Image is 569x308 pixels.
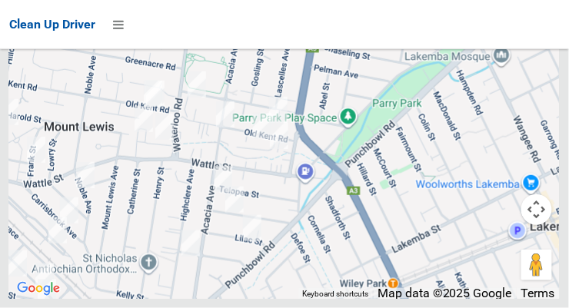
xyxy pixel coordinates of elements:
div: 44 Carrisbrook Avenue, PUNCHBOWL NSW 2196<br>Status : AssignedToRoute<br><a href="/driver/booking... [54,191,85,230]
div: 71 Stansfield Avenue, BANKSTOWN NSW 2200<br>Status : AssignedToRoute<br><a href="/driver/booking/... [42,211,73,250]
img: Google [13,279,64,299]
div: 34A Old Kent Road, GREENACRE NSW 2190<br>Status : AssignedToRoute<br><a href="/driver/booking/480... [210,95,241,134]
a: Clean Up Driver [9,13,95,36]
div: 56 St Charbel Way, PUNCHBOWL NSW 2196<br>Status : AssignedToRoute<br><a href="/driver/booking/481... [149,108,180,146]
div: 5 Scott Street, PUNCHBOWL NSW 2196<br>Status : AssignedToRoute<br><a href="/driver/booking/481105... [29,257,60,296]
div: 36 Bouvardia Street, PUNCHBOWL NSW 2196<br>Status : AssignedToRoute<br><a href="/driver/booking/4... [219,180,250,219]
button: Map camera controls [521,194,552,225]
div: 74 Napoleon Road, GREENACRE NSW 2190<br>Status : AssignedToRoute<br><a href="/driver/booking/4805... [181,65,212,104]
span: Clean Up Driver [9,17,95,31]
span: Map data ©2025 Google [378,286,512,300]
div: 5a Bettina Court, GREENACRE NSW 2190<br>Status : AssignedToRoute<br><a href="/driver/booking/4792... [247,107,278,145]
div: 18 Frank Street, MOUNT LEWIS NSW 2190<br>Status : AssignedToRoute<br><a href="/driver/booking/479... [21,131,52,169]
button: Keyboard shortcuts [302,289,368,300]
div: 83 Highclere Avenue, PUNCHBOWL NSW 2196<br>Status : AssignedToRoute<br><a href="/driver/booking/4... [175,224,206,263]
button: Drag Pegman onto the map to open Street View [521,250,552,280]
a: Terms (opens in new tab) [521,286,555,300]
div: 13A Old Kent Road, GREENACRE NSW 2190<br>Status : AssignedToRoute<br><a href="/driver/booking/481... [263,91,294,129]
a: Click to see this area on Google Maps [13,279,64,299]
div: 21 Bettina Court, GREENACRE NSW 2190<br>Status : AssignedToRoute<br><a href="/driver/booking/4811... [264,117,294,155]
div: 82 Old Kent Road, MOUNT LEWIS NSW 2190<br>Status : AssignedToRoute<br><a href="/driver/booking/48... [138,75,168,113]
div: 71 Acacia Avenue, PUNCHBOWL NSW 2196<br>Status : AssignedToRoute<br><a href="/driver/booking/4804... [208,160,238,198]
div: 25 St Charbel Way, PUNCHBOWL NSW 2196<br>Status : AssignedToRoute<br><a href="/driver/booking/482... [128,100,159,138]
div: 27 Scott Street, PUNCHBOWL NSW 2196<br>Status : AssignedToRoute<br><a href="/driver/booking/48070... [2,244,33,283]
div: 10 Lilac Street, PUNCHBOWL NSW 2196<br>Status : AssignedToRoute<br><a href="/driver/booking/47990... [237,209,268,247]
div: 16 Noble Avenue, PUNCHBOWL NSW 2196<br>Status : AssignedToRoute<br><a href="/driver/booking/48029... [70,156,101,194]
